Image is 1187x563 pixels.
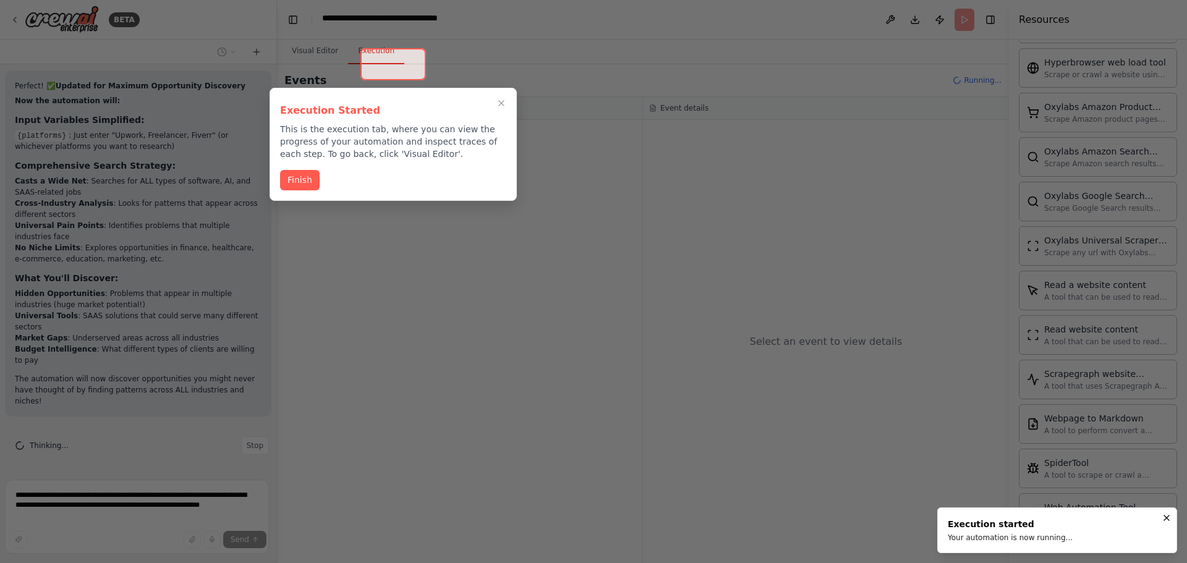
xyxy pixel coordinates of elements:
[494,96,509,111] button: Close walkthrough
[284,11,302,28] button: Hide left sidebar
[280,123,506,160] p: This is the execution tab, where you can view the progress of your automation and inspect traces ...
[948,533,1073,543] div: Your automation is now running...
[280,170,320,190] button: Finish
[280,103,506,118] h3: Execution Started
[948,518,1073,530] div: Execution started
